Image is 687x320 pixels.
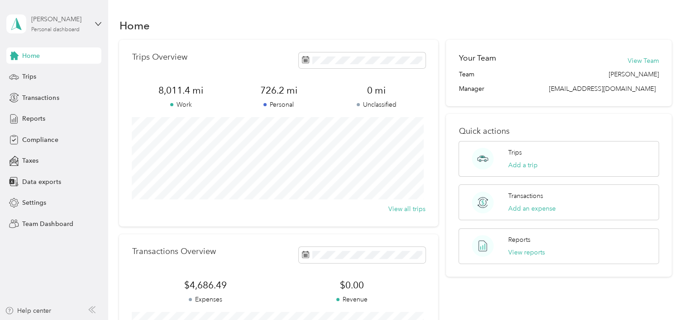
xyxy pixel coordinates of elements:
[132,100,229,109] p: Work
[458,70,474,79] span: Team
[279,295,425,304] p: Revenue
[132,279,278,292] span: $4,686.49
[609,70,659,79] span: [PERSON_NAME]
[132,52,187,62] p: Trips Overview
[132,247,215,256] p: Transactions Overview
[31,27,80,33] div: Personal dashboard
[22,219,73,229] span: Team Dashboard
[5,306,51,315] button: Help center
[132,295,278,304] p: Expenses
[230,100,328,109] p: Personal
[119,21,149,30] h1: Home
[230,84,328,97] span: 726.2 mi
[508,204,556,213] button: Add an expense
[22,177,61,187] span: Data exports
[132,84,229,97] span: 8,011.4 mi
[508,248,545,257] button: View reports
[508,191,543,201] p: Transactions
[508,235,530,245] p: Reports
[22,135,58,145] span: Compliance
[22,93,59,103] span: Transactions
[388,204,425,214] button: View all trips
[328,84,425,97] span: 0 mi
[22,198,46,207] span: Settings
[22,114,45,123] span: Reports
[458,127,658,136] p: Quick actions
[458,84,484,94] span: Manager
[458,52,496,64] h2: Your Team
[31,14,88,24] div: [PERSON_NAME]
[22,51,40,61] span: Home
[508,148,522,157] p: Trips
[328,100,425,109] p: Unclassified
[508,160,538,170] button: Add a trip
[628,56,659,66] button: View Team
[279,279,425,292] span: $0.00
[22,156,38,165] span: Taxes
[22,72,36,81] span: Trips
[636,269,687,320] iframe: Everlance-gr Chat Button Frame
[549,85,656,93] span: [EMAIL_ADDRESS][DOMAIN_NAME]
